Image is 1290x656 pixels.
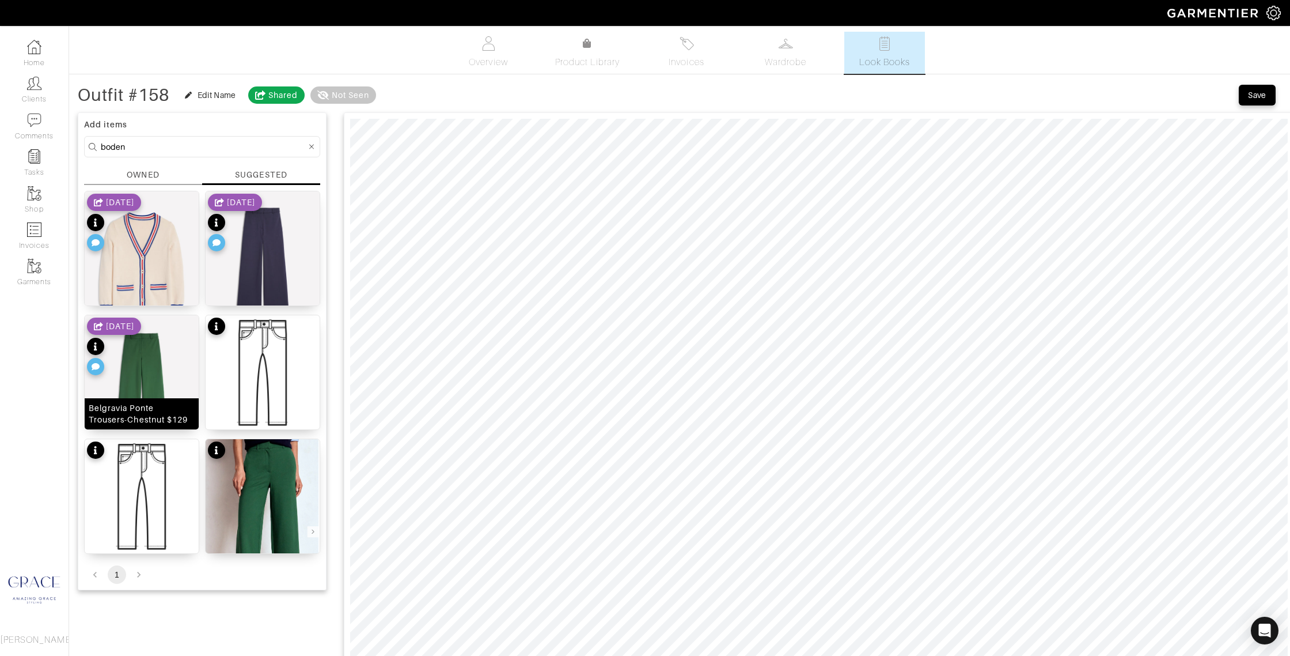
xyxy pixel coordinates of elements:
div: SUGGESTED [235,169,287,180]
img: reminder-icon-8004d30b9f0a5d33ae49ab947aed9ed385cf756f9e5892f1edd6e32f2345188e.png [27,149,41,164]
a: Wardrobe [745,32,826,74]
span: Overview [469,55,507,69]
div: Add items [84,119,320,130]
div: Shared date [87,194,141,211]
img: orders-icon-0abe47150d42831381b5fb84f609e132dff9fe21cb692f30cb5eec754e2cba89.png [27,223,41,237]
button: Edit Name [179,88,242,102]
div: See product info [208,318,225,338]
img: details [206,439,320,625]
img: todo-9ac3debb85659649dc8f770b8b6100bb5dab4b48dedcbae339e5042a72dfd3cc.svg [878,36,892,51]
div: [DATE] [106,197,134,208]
img: basicinfo-40fd8af6dae0f16599ec9e87c0ef1c0a1fdea2edbe929e3d69a839185d80c458.svg [481,36,496,51]
div: Shared date [208,194,262,211]
img: comment-icon-a0a6a9ef722e966f86d9cbdc48e553b5cf19dbc54f86b18d962a5391bc8f6eb6.png [27,113,41,127]
span: Invoices [669,55,704,69]
img: dashboard-icon-dbcd8f5a0b271acd01030246c82b418ddd0df26cd7fceb0bd07c9910d44c42f6.png [27,40,41,54]
span: Wardrobe [765,55,806,69]
img: details [206,315,320,429]
div: See product info [87,318,141,378]
img: garments-icon-b7da505a4dc4fd61783c78ac3ca0ef83fa9d6f193b1c9dc38574b1d14d53ca28.png [27,186,41,201]
span: Look Books [859,55,910,69]
a: Overview [448,32,529,74]
div: Not Seen [332,89,369,101]
img: details [206,191,320,339]
img: garmentier-logo-header-white-b43fb05a5012e4ada735d5af1a66efaba907eab6374d6393d1fbf88cb4ef424d.png [1162,3,1266,23]
div: Shared [268,89,298,101]
img: wardrobe-487a4870c1b7c33e795ec22d11cfc2ed9d08956e64fb3008fe2437562e282088.svg [779,36,793,51]
button: Save [1239,85,1276,105]
div: Belgravia Ponte Trousers-Chestnut $129 [89,402,195,425]
button: page 1 [108,565,126,584]
div: See product info [87,194,141,254]
span: Product Library [555,55,620,69]
a: Product Library [547,37,628,69]
div: Edit Name [198,89,236,101]
div: See product info [208,442,225,462]
img: details [85,315,199,463]
img: orders-27d20c2124de7fd6de4e0e44c1d41de31381a507db9b33961299e4e07d508b8c.svg [680,36,694,51]
img: garments-icon-b7da505a4dc4fd61783c78ac3ca0ef83fa9d6f193b1c9dc38574b1d14d53ca28.png [27,259,41,273]
div: Save [1248,89,1266,101]
a: Invoices [646,32,727,74]
div: [DATE] [106,321,134,332]
input: Search... [101,140,306,154]
div: OWNED [127,169,159,181]
a: Look Books [844,32,925,74]
div: See product info [208,194,262,254]
img: details [85,439,199,553]
img: gear-icon-white-bd11855cb880d31180b6d7d6211b90ccbf57a29d726f0c71d8c61bd08dd39cc2.png [1266,6,1281,20]
div: Outfit #158 [78,89,170,101]
div: See product info [87,442,104,462]
img: details [85,191,199,339]
div: Open Intercom Messenger [1251,617,1278,644]
img: clients-icon-6bae9207a08558b7cb47a8932f037763ab4055f8c8b6bfacd5dc20c3e0201464.png [27,76,41,91]
div: Shared date [87,318,141,335]
nav: pagination navigation [84,565,320,584]
div: [DATE] [227,197,255,208]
